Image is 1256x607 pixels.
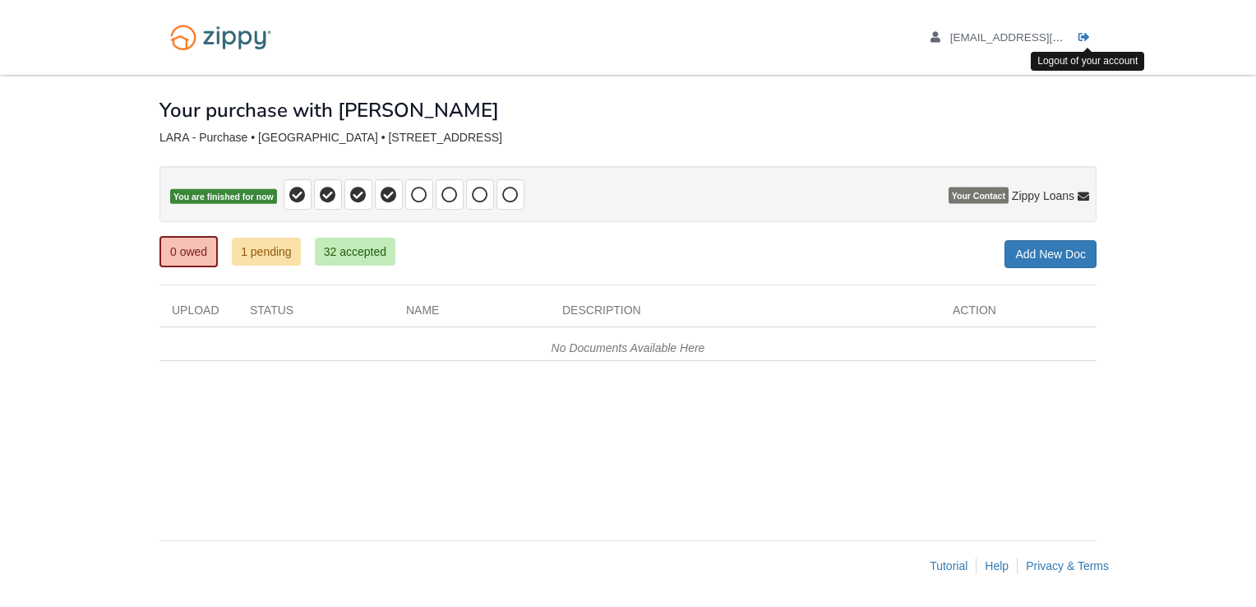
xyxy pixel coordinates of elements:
[1078,31,1097,48] a: Log out
[170,189,277,205] span: You are finished for now
[159,236,218,267] a: 0 owed
[238,302,394,327] div: Status
[159,131,1097,145] div: LARA - Purchase • [GEOGRAPHIC_DATA] • [STREET_ADDRESS]
[1004,240,1097,268] a: Add New Doc
[949,188,1009,204] span: Your Contact
[985,559,1009,572] a: Help
[315,238,395,266] a: 32 accepted
[950,31,1138,44] span: raq2121@myyahoo.com
[930,559,967,572] a: Tutorial
[1026,559,1109,572] a: Privacy & Terms
[1031,52,1144,71] div: Logout of your account
[232,238,301,266] a: 1 pending
[1012,188,1074,204] span: Zippy Loans
[940,302,1097,327] div: Action
[550,302,940,327] div: Description
[159,100,499,121] h1: Your purchase with [PERSON_NAME]
[394,302,550,327] div: Name
[930,31,1138,48] a: edit profile
[552,341,705,354] em: No Documents Available Here
[159,16,282,58] img: Logo
[159,302,238,327] div: Upload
